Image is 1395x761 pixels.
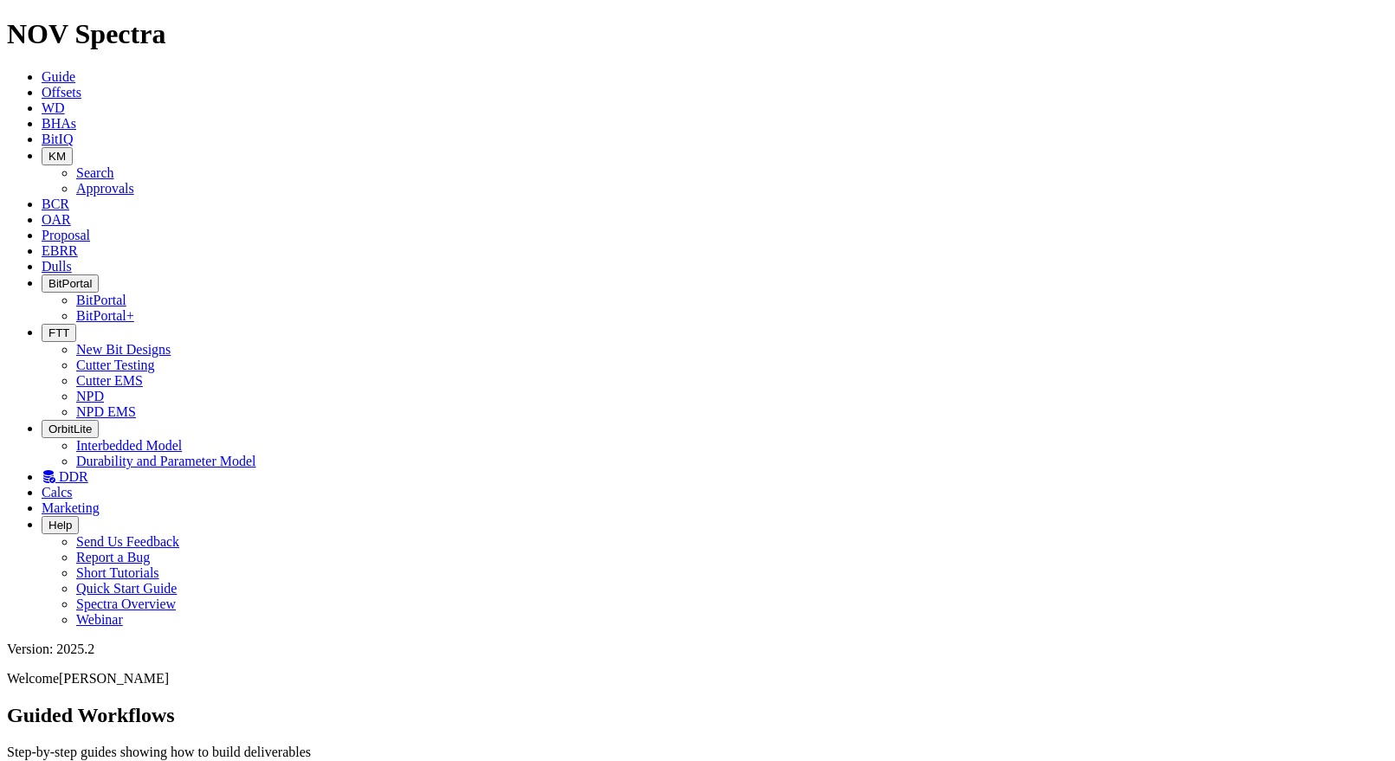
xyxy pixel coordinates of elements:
a: Spectra Overview [76,597,176,611]
a: Guide [42,69,75,84]
a: DDR [42,469,88,484]
p: Step-by-step guides showing how to build deliverables [7,745,1388,760]
span: [PERSON_NAME] [59,671,169,686]
a: Quick Start Guide [76,581,177,596]
a: Marketing [42,500,100,515]
span: BitPortal [48,277,92,290]
span: DDR [59,469,88,484]
a: BitIQ [42,132,73,146]
span: KM [48,150,66,163]
a: Proposal [42,228,90,242]
a: Send Us Feedback [76,534,179,549]
button: FTT [42,324,76,342]
a: OAR [42,212,71,227]
div: Version: 2025.2 [7,642,1388,657]
button: BitPortal [42,274,99,293]
a: Cutter Testing [76,358,155,372]
p: Welcome [7,671,1388,687]
button: KM [42,147,73,165]
span: OrbitLite [48,422,92,435]
a: NPD EMS [76,404,136,419]
span: FTT [48,326,69,339]
a: BCR [42,197,69,211]
a: BHAs [42,116,76,131]
a: Cutter EMS [76,373,143,388]
a: BitPortal [76,293,126,307]
a: Durability and Parameter Model [76,454,256,468]
a: Report a Bug [76,550,150,564]
button: Help [42,516,79,534]
a: Search [76,165,114,180]
a: Calcs [42,485,73,500]
a: EBRR [42,243,78,258]
a: Short Tutorials [76,565,159,580]
h1: NOV Spectra [7,18,1388,50]
a: Interbedded Model [76,438,182,453]
h2: Guided Workflows [7,704,1388,727]
button: OrbitLite [42,420,99,438]
span: Help [48,519,72,532]
a: NPD [76,389,104,403]
a: Dulls [42,259,72,274]
a: Approvals [76,181,134,196]
a: BitPortal+ [76,308,134,323]
a: Webinar [76,612,123,627]
a: New Bit Designs [76,342,171,357]
a: Offsets [42,85,81,100]
a: WD [42,100,65,115]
